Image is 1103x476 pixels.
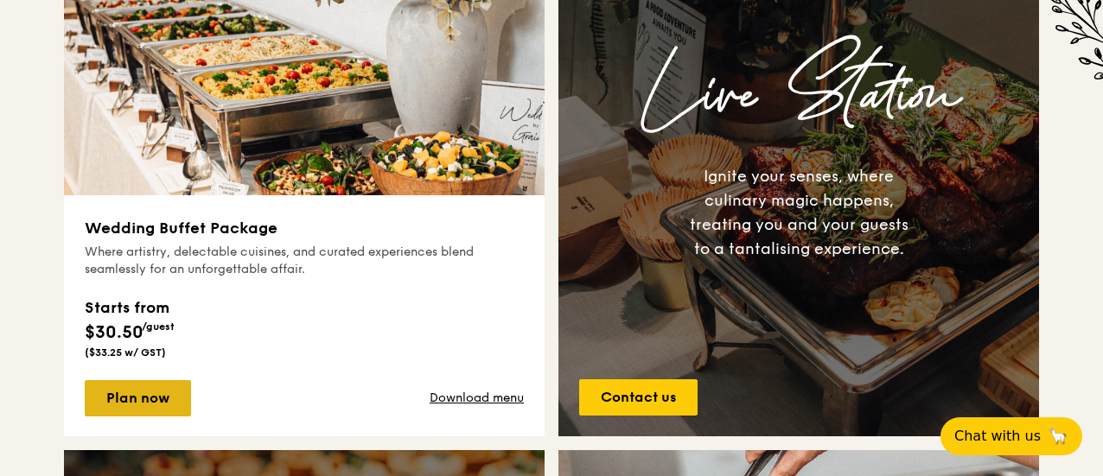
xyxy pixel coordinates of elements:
[85,346,175,359] div: ($33.25 w/ GST)
[85,295,175,320] div: Starts from
[572,41,1025,150] h3: Live Station
[85,216,524,240] h3: Wedding Buffet Package
[940,417,1082,455] button: Chat with us🦙
[579,379,698,416] a: Contact us
[430,390,524,407] a: Download menu
[954,426,1041,447] span: Chat with us
[1048,426,1068,447] span: 🦙
[142,321,175,333] span: /guest
[85,244,524,278] div: Where artistry, delectable cuisines, and curated experiences blend seamlessly for an unforgettabl...
[85,380,191,416] a: Plan now
[683,164,915,261] div: Ignite your senses, where culinary magic happens, treating you and your guests to a tantalising e...
[85,295,175,346] div: $30.50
